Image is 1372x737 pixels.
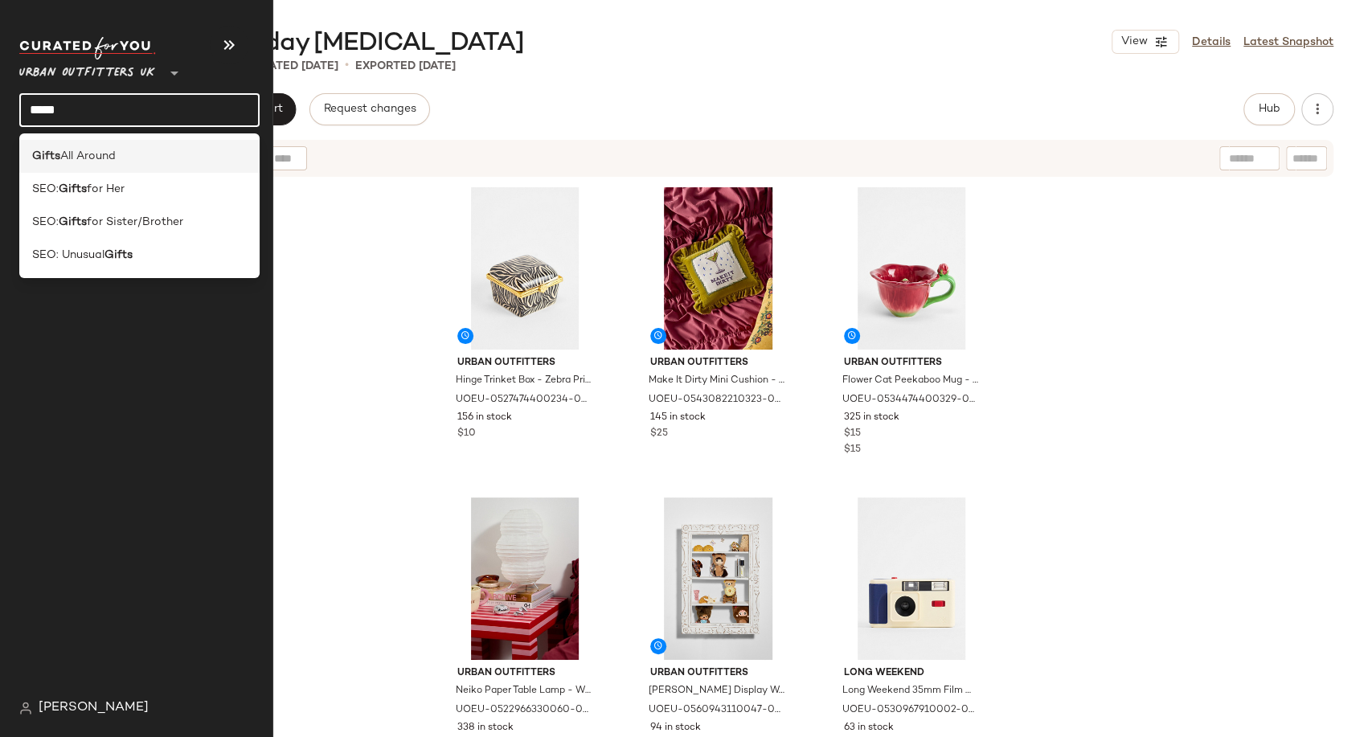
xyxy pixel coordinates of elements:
[457,666,593,681] span: Urban Outfitters
[831,187,993,350] img: 0534474400329_060_a2
[456,374,592,388] span: Hinge Trinket Box - Zebra Print L: 4.6cm x W: 4.3cm x H: 2.8cm at Urban Outfitters
[1258,103,1280,116] span: Hub
[456,684,592,698] span: Neiko Paper Table Lamp - White ALL at Urban Outfitters
[457,427,476,441] span: $10
[457,356,593,371] span: Urban Outfitters
[1243,93,1295,125] button: Hub
[844,427,861,441] span: $15
[444,187,606,350] img: 0527474400234_018_a2
[650,721,701,735] span: 94 in stock
[32,247,104,264] span: SEO: Unusual
[844,666,980,681] span: Long Weekend
[649,684,784,698] span: [PERSON_NAME] Display Wall Shelf - White L: 30.5cm x W: 10.2cm x H: 10.8cm at Urban Outfitters
[39,698,149,718] span: [PERSON_NAME]
[19,37,156,59] img: cfy_white_logo.C9jOOHJF.svg
[444,497,606,660] img: 0522966330060_010_a2
[637,187,799,350] img: 0543082210323_030_a2
[456,393,592,407] span: UOEU-0527474400234-000-018
[831,497,993,660] img: 0530967910002_012_a2
[649,393,784,407] span: UOEU-0543082210323-000-030
[842,684,978,698] span: Long Weekend 35mm Film Camera - Cream at Urban Outfitters
[649,703,784,718] span: UOEU-0560943110047-000-010
[637,497,799,660] img: 0560943110047_010_a2
[32,181,59,198] span: SEO:
[87,214,183,231] span: for Sister/Brother
[1243,34,1333,51] a: Latest Snapshot
[32,148,60,165] b: Gifts
[246,58,338,75] p: updated [DATE]
[323,103,416,116] span: Request changes
[844,411,899,425] span: 325 in stock
[842,393,978,407] span: UOEU-0534474400329-000-060
[650,666,786,681] span: Urban Outfitters
[59,214,87,231] b: Gifts
[456,703,592,718] span: UOEU-0522966330060-000-010
[650,411,706,425] span: 145 in stock
[1192,34,1231,51] a: Details
[1120,35,1148,48] span: View
[650,356,786,371] span: Urban Outfitters
[842,374,978,388] span: Flower Cat Peekaboo Mug - Red ALL at Urban Outfitters
[125,27,524,59] span: Happy Birthday [MEDICAL_DATA]
[345,56,349,76] span: •
[650,427,668,441] span: $25
[844,356,980,371] span: Urban Outfitters
[19,55,155,84] span: Urban Outfitters UK
[309,93,430,125] button: Request changes
[19,702,32,714] img: svg%3e
[649,374,784,388] span: Make It Dirty Mini Cushion - Green ALL at Urban Outfitters
[842,703,978,718] span: UOEU-0530967910002-000-012
[457,721,514,735] span: 338 in stock
[457,411,512,425] span: 156 in stock
[59,181,87,198] b: Gifts
[60,148,116,165] span: All Around
[32,214,59,231] span: SEO:
[844,721,894,735] span: 63 in stock
[87,181,125,198] span: for Her
[844,444,861,455] span: $15
[104,247,133,264] b: Gifts
[355,58,456,75] p: Exported [DATE]
[1112,30,1179,54] button: View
